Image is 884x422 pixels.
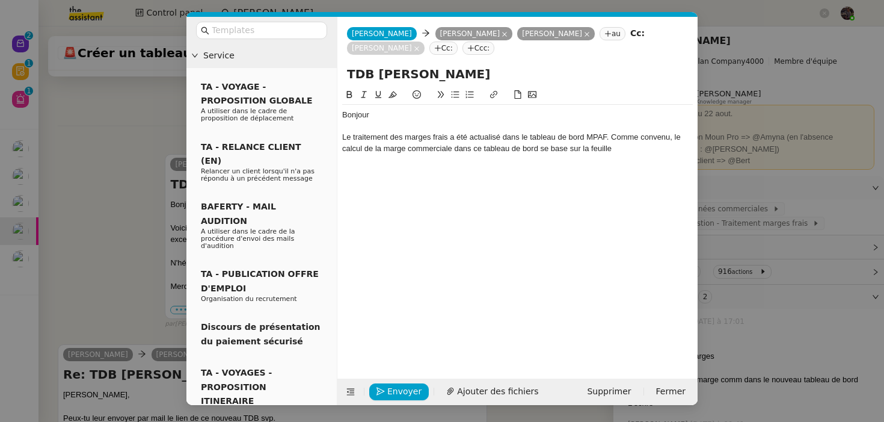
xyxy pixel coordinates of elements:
[587,385,631,399] span: Supprimer
[203,49,332,63] span: Service
[369,383,429,400] button: Envoyer
[201,368,272,406] span: TA - VOYAGES - PROPOSITION ITINERAIRE
[201,269,319,293] span: TA - PUBLICATION OFFRE D'EMPLOI
[201,107,293,122] span: A utiliser dans le cadre de proposition de déplacement
[201,202,276,225] span: BAFERTY - MAIL AUDITION
[342,132,693,154] div: Le traitement des marges frais a été actualisé dans le tableau de bord MPAF. Comme convenu, le ca...
[342,110,693,120] div: Bonjour
[649,383,693,400] button: Fermer
[462,42,495,55] nz-tag: Ccc:
[212,23,320,37] input: Templates
[347,42,425,55] nz-tag: [PERSON_NAME]
[201,295,297,303] span: Organisation du recrutement
[457,385,538,399] span: Ajouter des fichiers
[429,42,458,55] nz-tag: Cc:
[656,385,686,399] span: Fermer
[435,27,513,40] nz-tag: [PERSON_NAME]
[201,82,312,105] span: TA - VOYAGE - PROPOSITION GLOBALE
[186,44,337,67] div: Service
[201,142,301,166] span: TA - RELANCE CLIENT (EN)
[352,29,412,38] span: [PERSON_NAME]
[201,322,321,346] span: Discours de présentation du paiement sécurisé
[439,383,545,400] button: Ajouter des fichiers
[580,383,638,400] button: Supprimer
[517,27,595,40] nz-tag: [PERSON_NAME]
[201,228,295,250] span: A utiliser dans le cadre de la procédure d'envoi des mails d'audition
[201,167,315,182] span: Relancer un client lorsqu'il n'a pas répondu à un précédent message
[347,65,688,83] input: Subject
[600,27,625,40] nz-tag: au
[630,28,645,38] strong: Cc:
[387,385,422,399] span: Envoyer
